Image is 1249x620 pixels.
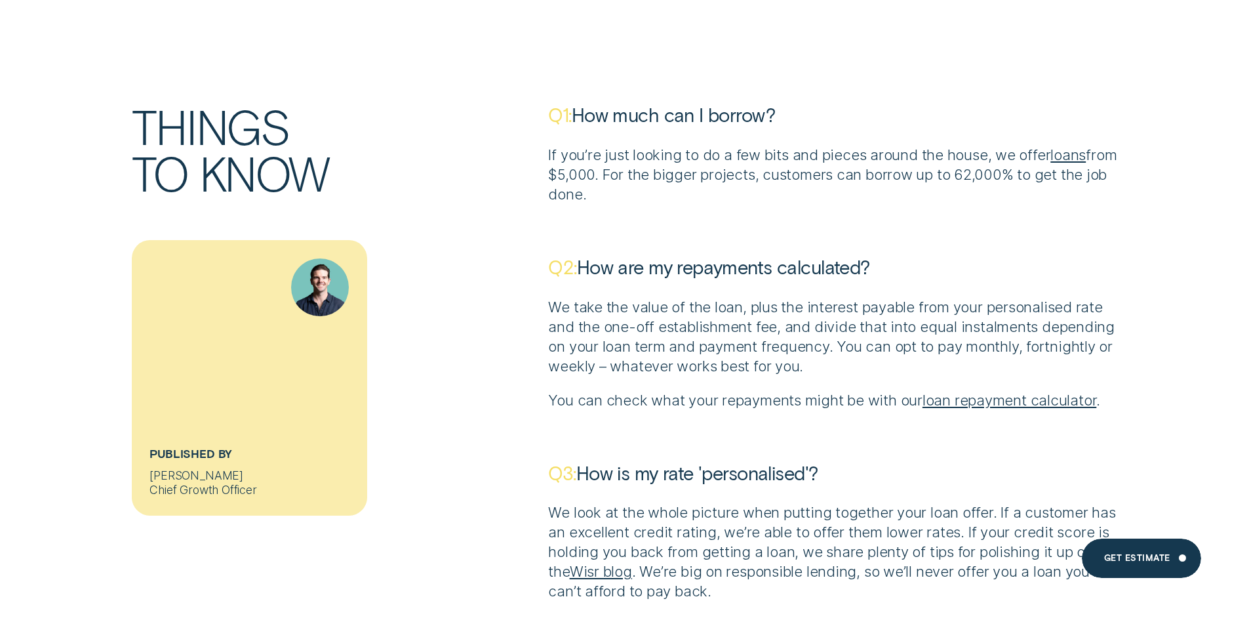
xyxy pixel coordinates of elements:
[548,390,1117,410] p: You can check what your repayments might be with our .
[548,255,576,278] strong: Q2:
[548,461,1117,485] p: How is my rate 'personalised'?
[548,103,1117,127] p: How much can I borrow?
[149,483,349,497] div: Chief Growth Officer
[548,145,1117,204] p: If you’re just looking to do a few bits and pieces around the house, we offer from $5,000. For th...
[149,468,349,497] div: [PERSON_NAME]
[124,103,541,240] h2: Things to know
[570,562,632,580] a: Wisr blog
[132,240,367,516] a: Published By[PERSON_NAME]Chief Growth Officer
[1082,539,1200,578] a: Get Estimate
[548,297,1117,376] p: We take the value of the loan, plus the interest payable from your personalised rate and the one-...
[548,503,1117,601] p: We look at the whole picture when putting together your loan offer. If a customer has an excellen...
[922,391,1096,409] a: loan repayment calculator
[548,103,571,126] strong: Q1:
[149,446,349,468] h5: Published By
[548,461,576,484] strong: Q3:
[1050,146,1086,163] a: loans
[548,255,1117,279] p: How are my repayments calculated?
